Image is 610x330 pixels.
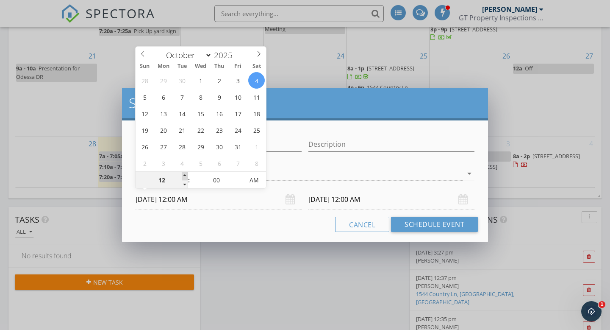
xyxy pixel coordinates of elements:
span: October 10, 2025 [230,89,246,105]
input: Select date [308,189,474,210]
span: : [188,172,190,189]
span: October 1, 2025 [192,72,209,89]
i: arrow_drop_down [464,168,474,179]
span: November 1, 2025 [248,138,265,155]
span: October 5, 2025 [136,89,153,105]
span: November 3, 2025 [155,155,172,171]
span: September 28, 2025 [136,72,153,89]
span: October 24, 2025 [230,122,246,138]
span: October 25, 2025 [248,122,265,138]
span: November 5, 2025 [192,155,209,171]
button: Cancel [335,217,389,232]
span: October 23, 2025 [211,122,227,138]
input: Year [212,50,240,61]
span: Wed [191,64,210,69]
span: October 11, 2025 [248,89,265,105]
span: October 29, 2025 [192,138,209,155]
span: October 4, 2025 [248,72,265,89]
span: Sun [136,64,154,69]
span: November 8, 2025 [248,155,265,171]
span: October 27, 2025 [155,138,172,155]
span: November 6, 2025 [211,155,227,171]
span: October 30, 2025 [211,138,227,155]
span: October 21, 2025 [174,122,190,138]
span: 1 [599,301,605,308]
span: Click to toggle [242,172,266,189]
button: Schedule Event [391,217,478,232]
span: November 2, 2025 [136,155,153,171]
span: October 26, 2025 [136,138,153,155]
span: October 9, 2025 [211,89,227,105]
span: October 8, 2025 [192,89,209,105]
h2: Schedule Event [129,95,481,112]
span: October 12, 2025 [136,105,153,122]
span: Sat [247,64,266,69]
span: November 4, 2025 [174,155,190,171]
span: October 28, 2025 [174,138,190,155]
input: Select date [136,189,302,210]
span: October 3, 2025 [230,72,246,89]
span: Thu [210,64,229,69]
span: September 30, 2025 [174,72,190,89]
span: Tue [173,64,191,69]
span: October 6, 2025 [155,89,172,105]
span: October 19, 2025 [136,122,153,138]
span: October 20, 2025 [155,122,172,138]
span: October 7, 2025 [174,89,190,105]
span: October 13, 2025 [155,105,172,122]
span: September 29, 2025 [155,72,172,89]
span: October 15, 2025 [192,105,209,122]
span: October 18, 2025 [248,105,265,122]
span: October 17, 2025 [230,105,246,122]
span: October 22, 2025 [192,122,209,138]
iframe: Intercom live chat [581,301,602,322]
span: October 14, 2025 [174,105,190,122]
span: October 2, 2025 [211,72,227,89]
span: October 16, 2025 [211,105,227,122]
span: Fri [229,64,247,69]
span: October 31, 2025 [230,138,246,155]
span: November 7, 2025 [230,155,246,171]
span: Mon [154,64,173,69]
